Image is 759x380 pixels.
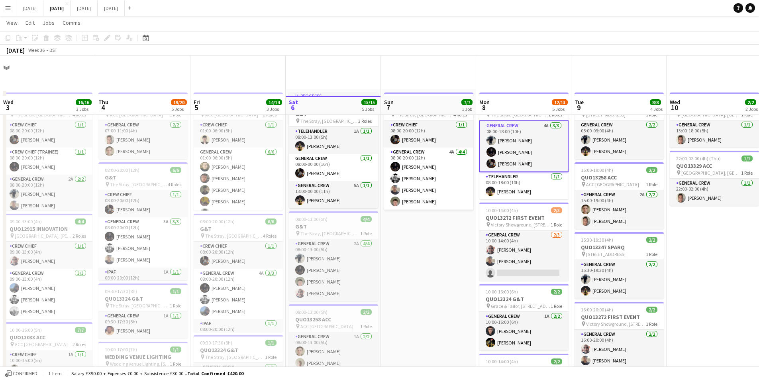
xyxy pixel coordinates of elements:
[575,260,664,299] app-card-role: General Crew2/215:30-19:30 (4h)[PERSON_NAME][PERSON_NAME]
[358,118,372,124] span: 3 Roles
[10,327,42,333] span: 10:00-15:00 (5h)
[384,148,473,209] app-card-role: General Crew4A4/408:00-20:00 (12h)[PERSON_NAME][PERSON_NAME][PERSON_NAME][PERSON_NAME]
[2,103,14,112] span: 3
[575,162,664,229] div: 15:00-19:00 (4h)2/2QUO13258 ACC ACC [GEOGRAPHIC_DATA]1 RoleGeneral Crew2A2/215:00-19:00 (4h)[PERS...
[187,370,243,376] span: Total Confirmed £420.00
[289,332,378,371] app-card-role: General Crew1A2/208:00-13:00 (5h)[PERSON_NAME][PERSON_NAME]
[552,106,567,112] div: 5 Jobs
[3,214,92,319] app-job-card: 09:00-13:00 (4h)4/4QUO12915 INNOVATION [GEOGRAPHIC_DATA], [PERSON_NAME], [GEOGRAPHIC_DATA], [GEOG...
[200,340,232,346] span: 09:30-17:30 (8h)
[200,219,235,224] span: 08:00-20:00 (12h)
[646,181,657,187] span: 1 Role
[98,190,188,217] app-card-role: Crew Chief1/108:00-20:00 (12h)[PERSON_NAME]
[479,203,569,281] app-job-card: 10:00-14:00 (4h)2/3QUO13272 FIRST EVENT Victory Showground, [STREET_ADDRESS][PERSON_NAME]1 RoleGe...
[670,120,759,148] app-card-role: General Crew1/113:00-18:00 (5h)[PERSON_NAME]
[479,295,569,303] h3: QUO13324 G&T
[646,321,657,327] span: 1 Role
[551,358,562,364] span: 2/2
[586,321,646,327] span: Victory Showground, [STREET_ADDRESS][PERSON_NAME]
[22,18,38,28] a: Edit
[670,98,680,106] span: Wed
[3,120,92,148] app-card-role: Crew Chief1/108:00-20:00 (12h)[PERSON_NAME]
[263,233,277,239] span: 4 Roles
[551,303,562,309] span: 1 Role
[479,365,569,372] h3: QUO13328 AV&C
[3,98,14,106] span: Wed
[486,358,518,364] span: 10:00-14:00 (4h)
[25,19,35,26] span: Edit
[479,284,569,350] app-job-card: 10:00-16:00 (6h)2/2QUO13324 G&T Grace & Tailor, [STREET_ADDRESS]1 RoleGeneral Crew1A2/210:00-16:0...
[194,214,283,332] div: 08:00-20:00 (12h)6/6G&T The Stray, [GEOGRAPHIC_DATA], [GEOGRAPHIC_DATA], [GEOGRAPHIC_DATA]4 Roles...
[205,233,263,239] span: The Stray, [GEOGRAPHIC_DATA], [GEOGRAPHIC_DATA], [GEOGRAPHIC_DATA]
[575,98,584,106] span: Tue
[741,156,753,161] span: 1/1
[105,288,137,294] span: 09:30-17:30 (8h)
[4,369,39,378] button: Confirmed
[289,154,378,181] app-card-role: General Crew1/108:00-00:00 (16h)[PERSON_NAME]
[384,98,394,106] span: Sun
[170,347,181,352] span: 1/1
[575,93,664,159] app-job-card: 05:00-09:00 (4h)2/2QUO13347 SPARQ [STREET_ADDRESS]1 RoleGeneral Crew2/205:00-09:00 (4h)[PERSON_NA...
[676,156,721,161] span: 22:00-02:00 (4h) (Thu)
[110,303,170,309] span: The Stray, [GEOGRAPHIC_DATA], [GEOGRAPHIC_DATA], [GEOGRAPHIC_DATA]
[171,106,186,112] div: 5 Jobs
[98,217,188,268] app-card-role: General Crew3A3/308:00-20:00 (12h)[PERSON_NAME][PERSON_NAME][PERSON_NAME]
[170,303,181,309] span: 1 Role
[479,214,569,221] h3: QUO13272 FIRST EVENT
[646,307,657,313] span: 2/2
[289,127,378,154] app-card-role: TELEHANDLER1A1/108:00-13:00 (5h)[PERSON_NAME]
[670,162,759,169] h3: QUO13329 ACC
[194,319,283,346] app-card-role: IPAF1/108:00-20:00 (12h)
[384,93,473,211] app-job-card: 08:00-20:00 (12h)7/7G&T The Stray, [GEOGRAPHIC_DATA], [GEOGRAPHIC_DATA], [GEOGRAPHIC_DATA]4 Roles...
[43,19,55,26] span: Jobs
[670,151,759,206] app-job-card: 22:00-02:00 (4h) (Thu)1/1QUO13329 ACC [GEOGRAPHIC_DATA], [GEOGRAPHIC_DATA], [GEOGRAPHIC_DATA], [S...
[289,93,378,99] div: In progress
[192,103,200,112] span: 5
[110,181,168,187] span: The Stray, [GEOGRAPHIC_DATA], [GEOGRAPHIC_DATA], [GEOGRAPHIC_DATA]
[361,99,377,105] span: 15/15
[289,211,378,301] div: 08:00-13:00 (5h)4/4G&T The Stray, [GEOGRAPHIC_DATA], [GEOGRAPHIC_DATA], [GEOGRAPHIC_DATA]1 RoleGe...
[3,350,92,377] app-card-role: Crew Chief1A1/110:00-15:00 (5h)[PERSON_NAME]
[575,313,664,321] h3: QUO13272 FIRST EVENT
[551,207,562,213] span: 2/3
[194,269,283,319] app-card-role: General Crew4A3/308:00-20:00 (12h)[PERSON_NAME][PERSON_NAME][PERSON_NAME]
[384,120,473,148] app-card-role: Crew Chief1/108:00-20:00 (12h)[PERSON_NAME]
[26,47,46,53] span: Week 36
[59,18,84,28] a: Comms
[39,18,58,28] a: Jobs
[581,237,613,243] span: 15:30-19:30 (4h)
[745,99,756,105] span: 2/2
[670,179,759,206] app-card-role: General Crew1/122:00-02:00 (4h)[PERSON_NAME]
[194,93,283,211] app-job-card: 01:00-06:00 (5h)7/7QUO13033 ACC ACC [GEOGRAPHIC_DATA]2 RolesCrew Chief1/101:00-06:00 (5h)[PERSON_...
[98,284,188,339] app-job-card: 09:30-17:30 (8h)1/1QUO13324 G&T The Stray, [GEOGRAPHIC_DATA], [GEOGRAPHIC_DATA], [GEOGRAPHIC_DATA...
[15,233,73,239] span: [GEOGRAPHIC_DATA], [PERSON_NAME], [GEOGRAPHIC_DATA], [GEOGRAPHIC_DATA]
[745,106,758,112] div: 2 Jobs
[362,106,377,112] div: 5 Jobs
[15,341,68,347] span: ACC [GEOGRAPHIC_DATA]
[479,98,490,106] span: Mon
[300,118,358,124] span: The Stray, [GEOGRAPHIC_DATA], [GEOGRAPHIC_DATA], [GEOGRAPHIC_DATA]
[265,340,277,346] span: 1/1
[171,99,187,105] span: 19/20
[267,106,282,112] div: 3 Jobs
[3,225,92,232] h3: QUO12915 INNOVATION
[194,347,283,354] h3: QUO13324 G&T
[43,0,71,16] button: [DATE]
[479,230,569,281] app-card-role: General Crew2/310:00-14:00 (4h)[PERSON_NAME][PERSON_NAME]
[586,251,626,257] span: [STREET_ADDRESS]
[265,219,277,224] span: 6/6
[581,167,613,173] span: 15:00-19:00 (4h)
[205,354,265,360] span: The Stray, [GEOGRAPHIC_DATA], [GEOGRAPHIC_DATA], [GEOGRAPHIC_DATA]
[71,370,243,376] div: Salary £390.00 + Expenses £0.00 + Subsistence £30.00 =
[479,172,569,199] app-card-role: TELEHANDLER1/108:00-18:00 (10h)[PERSON_NAME]
[3,93,92,211] app-job-card: 08:00-20:00 (12h)5/5G&T The Stray, [GEOGRAPHIC_DATA], [GEOGRAPHIC_DATA], [GEOGRAPHIC_DATA]4 Roles...
[646,167,657,173] span: 2/2
[361,309,372,315] span: 2/2
[63,19,80,26] span: Comms
[265,354,277,360] span: 1 Role
[16,0,43,16] button: [DATE]
[75,219,86,224] span: 4/4
[98,93,188,159] div: 07:00-11:00 (4h)2/2QUO13033 ACC ACC [GEOGRAPHIC_DATA]1 RoleGeneral Crew2/207:00-11:00 (4h)[PERSON...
